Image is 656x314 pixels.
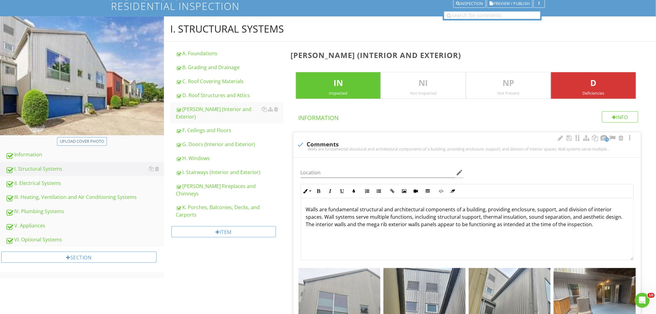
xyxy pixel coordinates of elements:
button: Ordered List [361,185,373,197]
p: D [551,77,636,89]
div: D. Roof Structures and Attics [176,92,283,99]
div: Inspected [296,91,381,96]
span: 16 [605,137,609,142]
p: NI [381,77,466,89]
button: Clear Formatting [447,185,459,197]
div: II. Electrical Systems [6,179,164,187]
button: Colors [348,185,360,197]
h4: Information [299,111,638,122]
a: Preview / Publish [487,0,533,6]
div: B. Grading and Drainage [176,64,283,71]
div: Not Inspected [381,91,466,96]
button: Insert Table [422,185,434,197]
div: I. Stairways (Interior and Exterior) [176,168,283,176]
div: Info [602,111,639,123]
div: G. Doors (Interior and Exterior) [176,141,283,148]
button: Insert Video [410,185,422,197]
button: Underline (Ctrl+U) [336,185,348,197]
button: Bold (Ctrl+B) [313,185,325,197]
span: 10 [648,293,655,298]
p: NP [466,77,551,89]
div: Deficiencies [551,91,636,96]
div: III. Heating, Ventilation and Air Conditioning Systems [6,193,164,201]
input: Location [301,168,455,178]
div: Item [171,226,276,237]
div: Inspection [456,2,483,6]
h1: Residential Inspection [111,1,545,11]
a: Inspection [453,0,486,6]
button: Insert Image (Ctrl+P) [398,185,410,197]
h3: [PERSON_NAME] (Interior and Exterior) [291,51,646,59]
div: C. Roof Covering Materials [176,78,283,85]
div: K. Porches, Balconies, Decks, and Carports [176,204,283,218]
div: H. Windows [176,155,283,162]
i: edit [456,169,463,176]
button: Italic (Ctrl+I) [325,185,336,197]
input: search for comments [444,11,540,19]
div: IV. Plumbing Systems [6,208,164,216]
button: Upload cover photo [57,137,107,146]
button: Code View [435,185,447,197]
div: I. Structural Systems [170,23,284,35]
div: A. Foundations [176,50,283,57]
div: VI. Optional Systems [6,236,164,244]
p: IN [296,77,381,89]
div: [PERSON_NAME] (Interior and Exterior) [176,105,283,120]
p: Walls are fundamental structural and architectural components of a building, providing enclosure,... [306,206,628,228]
iframe: Intercom live chat [635,293,650,308]
button: Insert Link (Ctrl+K) [387,185,398,197]
div: I. Structural Systems [6,165,164,173]
div: Information [6,151,164,159]
div: [PERSON_NAME] Fireplaces and Chimneys [176,182,283,197]
div: Not Present [466,91,551,96]
span: Preview / Publish [494,2,530,6]
button: Inline Style [301,185,313,197]
button: Unordered List [373,185,385,197]
div: Upload cover photo [60,138,104,145]
div: Section [1,252,157,263]
div: F. Ceilings and Floors [176,127,283,134]
div: Walls are fundamental structural and architectural components of a building, providing enclosure,... [297,146,637,151]
div: V. Appliances [6,222,164,230]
